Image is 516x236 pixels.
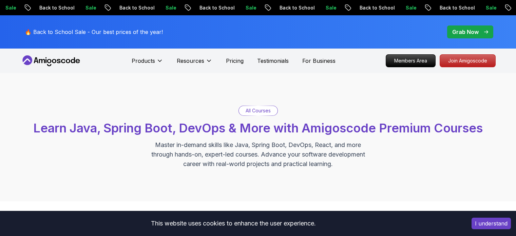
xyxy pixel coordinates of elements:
p: Back to School [354,4,400,11]
p: Sale [160,4,181,11]
p: Members Area [386,55,435,67]
p: Back to School [194,4,240,11]
a: Pricing [226,57,244,65]
p: All Courses [246,107,271,114]
button: Resources [177,57,212,70]
a: Join Amigoscode [440,54,496,67]
p: Master in-demand skills like Java, Spring Boot, DevOps, React, and more through hands-on, expert-... [144,140,372,169]
button: Products [132,57,163,70]
p: Sale [320,4,342,11]
p: Sale [80,4,101,11]
a: Testimonials [257,57,289,65]
p: Back to School [274,4,320,11]
span: Learn Java, Spring Boot, DevOps & More with Amigoscode Premium Courses [33,121,483,135]
p: Grab Now [452,28,479,36]
p: Back to School [34,4,80,11]
p: Products [132,57,155,65]
button: Accept cookies [472,218,511,229]
a: For Business [302,57,336,65]
p: 🔥 Back to School Sale - Our best prices of the year! [25,28,163,36]
p: Back to School [434,4,480,11]
p: Sale [400,4,422,11]
p: Back to School [114,4,160,11]
p: Resources [177,57,204,65]
p: Sale [480,4,502,11]
a: Members Area [386,54,436,67]
div: This website uses cookies to enhance the user experience. [5,216,461,231]
p: Join Amigoscode [440,55,495,67]
p: Sale [240,4,262,11]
